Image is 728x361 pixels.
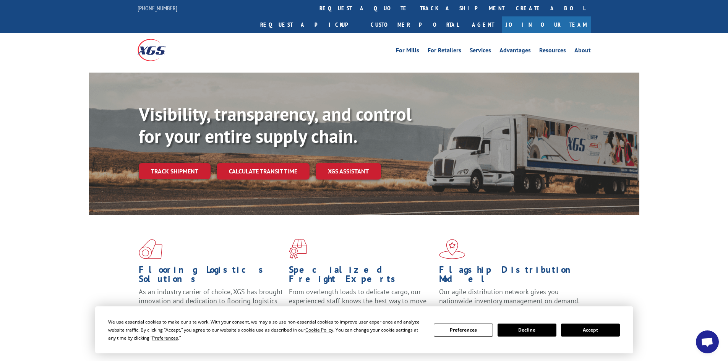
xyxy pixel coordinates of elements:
[428,47,461,56] a: For Retailers
[434,324,493,337] button: Preferences
[139,239,162,259] img: xgs-icon-total-supply-chain-intelligence-red
[498,324,556,337] button: Decline
[138,4,177,12] a: [PHONE_NUMBER]
[539,47,566,56] a: Resources
[396,47,419,56] a: For Mills
[439,265,584,287] h1: Flagship Distribution Model
[289,265,433,287] h1: Specialized Freight Experts
[139,265,283,287] h1: Flooring Logistics Solutions
[305,327,333,333] span: Cookie Policy
[365,16,464,33] a: Customer Portal
[316,163,381,180] a: XGS ASSISTANT
[289,239,307,259] img: xgs-icon-focused-on-flooring-red
[108,318,425,342] div: We use essential cookies to make our site work. With your consent, we may also use non-essential ...
[289,287,433,321] p: From overlength loads to delicate cargo, our experienced staff knows the best way to move your fr...
[464,16,502,33] a: Agent
[139,287,283,314] span: As an industry carrier of choice, XGS has brought innovation and dedication to flooring logistics...
[139,102,412,148] b: Visibility, transparency, and control for your entire supply chain.
[499,47,531,56] a: Advantages
[561,324,620,337] button: Accept
[217,163,310,180] a: Calculate transit time
[502,16,591,33] a: Join Our Team
[95,306,633,353] div: Cookie Consent Prompt
[139,163,211,179] a: Track shipment
[696,330,719,353] div: Open chat
[152,335,178,341] span: Preferences
[439,239,465,259] img: xgs-icon-flagship-distribution-model-red
[255,16,365,33] a: Request a pickup
[574,47,591,56] a: About
[470,47,491,56] a: Services
[439,287,580,305] span: Our agile distribution network gives you nationwide inventory management on demand.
